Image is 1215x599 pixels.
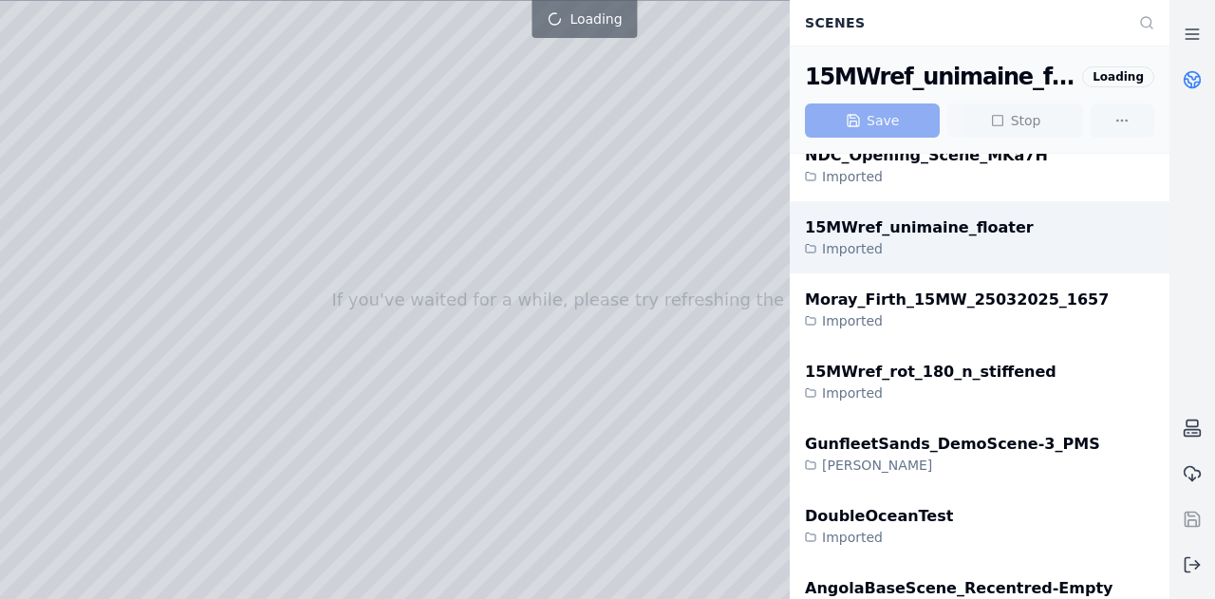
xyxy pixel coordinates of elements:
[805,289,1109,311] div: Moray_Firth_15MW_25032025_1657
[805,361,1056,384] div: 15MWref_rot_180_n_stiffened
[805,167,1048,186] div: Imported
[794,5,1128,41] div: Scenes
[805,239,1034,258] div: Imported
[805,505,953,528] div: DoubleOceanTest
[1082,66,1154,87] div: Loading
[805,311,1109,330] div: Imported
[805,456,1100,475] div: [PERSON_NAME]
[805,528,953,547] div: Imported
[805,62,1075,92] div: 15MWref_unimaine_floater
[805,384,1056,402] div: Imported
[805,433,1100,456] div: GunfleetSands_DemoScene-3_PMS
[570,9,622,28] span: Loading
[805,216,1034,239] div: 15MWref_unimaine_floater
[805,144,1048,167] div: NDC_Opening_Scene_MKa7H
